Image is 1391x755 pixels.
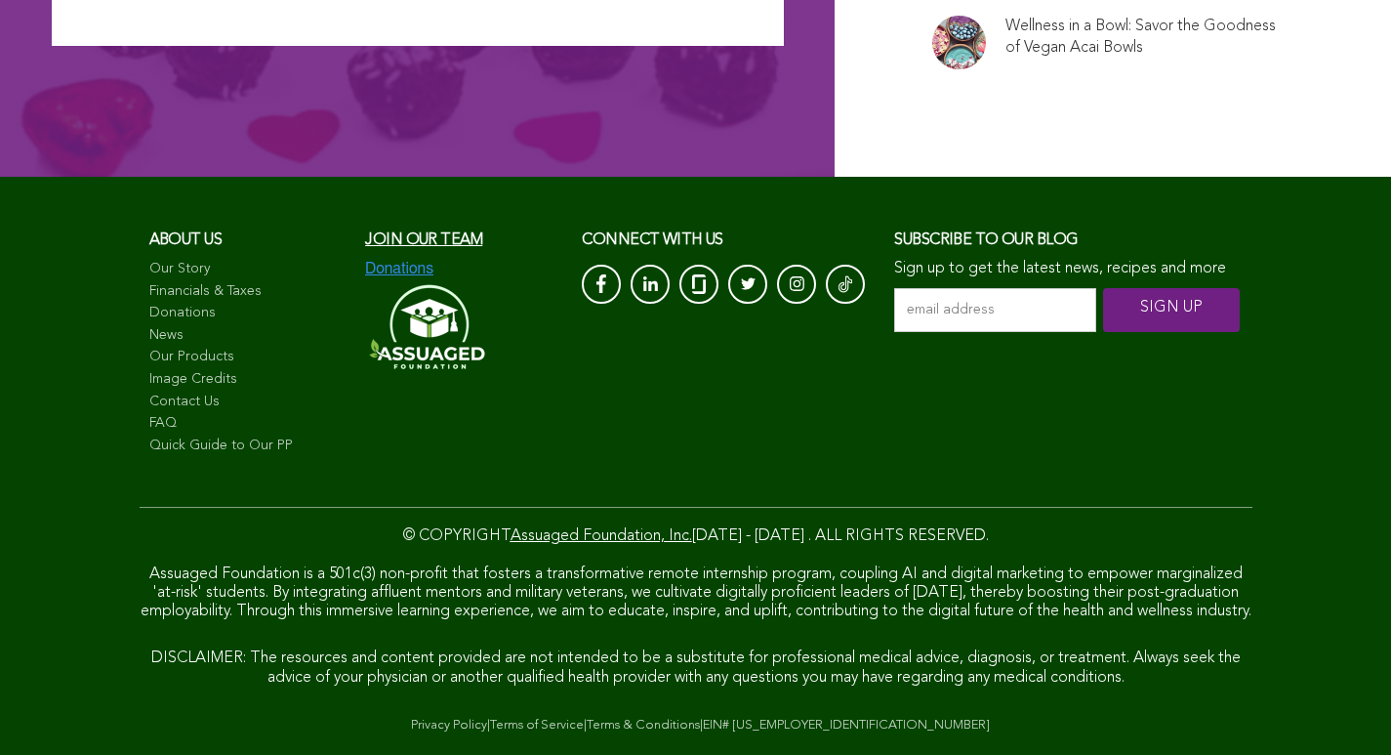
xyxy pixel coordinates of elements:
a: Image Credits [149,370,347,390]
input: SIGN UP [1103,288,1240,332]
a: Assuaged Foundation, Inc. [511,528,692,544]
a: Privacy Policy [411,719,487,732]
span: CONNECT with us [582,232,723,248]
a: Contact Us [149,393,347,412]
img: Assuaged-Foundation-Logo-White [365,278,486,375]
a: News [149,326,347,346]
a: Our Story [149,260,347,279]
a: Donations [149,304,347,323]
a: FAQ [149,414,347,434]
img: glassdoor_White [692,274,706,294]
a: Wellness in a Bowl: Savor the Goodness of Vegan Acai Bowls [1005,16,1277,59]
img: Tik-Tok-Icon [839,274,852,294]
p: Sign up to get the latest news, recipes and more [894,260,1242,278]
span: About us [149,232,223,248]
a: Join our team [365,232,482,248]
div: | | | [140,716,1252,735]
input: email address [894,288,1096,332]
iframe: Chat Widget [1293,661,1391,755]
a: Quick Guide to Our PP [149,437,347,456]
a: Our Products [149,348,347,367]
img: Donations [365,260,433,277]
span: Assuaged Foundation is a 501c(3) non-profit that fosters a transformative remote internship progr... [141,566,1251,619]
a: Financials & Taxes [149,282,347,302]
h3: Subscribe to our blog [894,226,1242,255]
span: DISCLAIMER: The resources and content provided are not intended to be a substitute for profession... [151,650,1241,685]
a: EIN# [US_EMPLOYER_IDENTIFICATION_NUMBER] [703,719,990,732]
a: Terms & Conditions [587,719,700,732]
span: © COPYRIGHT [DATE] - [DATE] . ALL RIGHTS RESERVED. [403,528,989,544]
a: Terms of Service [490,719,584,732]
